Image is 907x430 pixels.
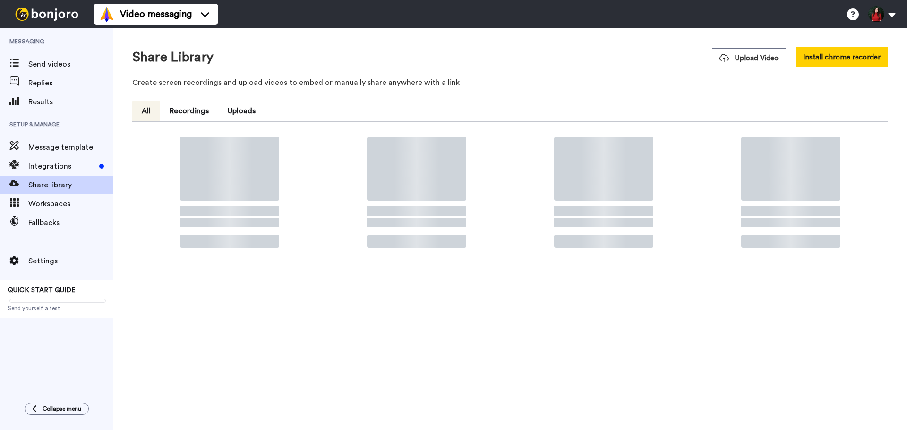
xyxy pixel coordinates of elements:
span: Message template [28,142,113,153]
span: Integrations [28,160,95,172]
span: Upload Video [719,53,779,63]
button: Install chrome recorder [796,47,888,67]
button: Upload Video [712,48,786,67]
button: Uploads [218,101,265,121]
span: Video messaging [120,8,192,21]
p: Create screen recordings and upload videos to embed or manually share anywhere with a link [132,77,888,88]
span: Fallbacks [28,217,113,228]
span: Results [28,96,113,108]
span: Collapse menu [43,405,81,413]
img: bj-logo-header-white.svg [11,8,82,21]
span: Settings [28,255,113,267]
span: Send videos [28,59,113,70]
button: Recordings [160,101,218,121]
span: Replies [28,77,113,89]
span: QUICK START GUIDE [8,287,76,294]
button: All [132,101,160,121]
button: Collapse menu [25,403,89,415]
span: Share library [28,179,113,191]
span: Workspaces [28,198,113,210]
span: Send yourself a test [8,304,106,312]
h1: Share Library [132,50,214,65]
img: vm-color.svg [99,7,114,22]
